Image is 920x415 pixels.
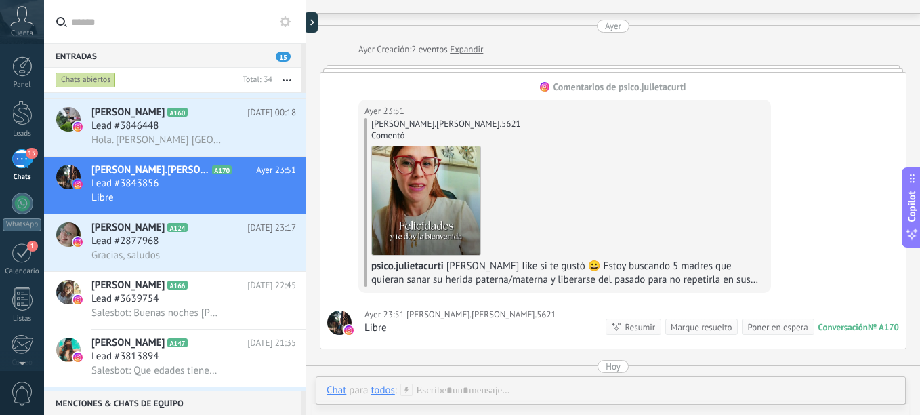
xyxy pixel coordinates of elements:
[3,267,42,276] div: Calendario
[747,321,808,334] div: Poner en espera
[73,353,83,362] img: icon
[247,221,296,235] span: [DATE] 23:17
[671,321,732,334] div: Marque resuelto
[91,292,159,306] span: Lead #3639754
[44,99,306,156] a: avataricon[PERSON_NAME]A160[DATE] 00:18Lead #3846448Hola. [PERSON_NAME] [GEOGRAPHIC_DATA]
[91,191,114,204] span: Libre
[91,279,165,292] span: [PERSON_NAME]
[327,311,352,335] span: cintia.pereyra.5621
[625,321,655,334] div: Resumir
[371,260,444,273] span: psico.julietacurti
[73,237,83,247] img: icon
[56,72,116,88] div: Chats abiertos
[276,52,291,62] span: 15
[606,360,621,373] div: Hoy
[11,29,33,38] span: Cuenta
[91,177,159,191] span: Lead #3843856
[605,20,621,33] div: Ayer
[364,104,406,118] div: Ayer 23:51
[91,119,159,133] span: Lead #3846448
[91,249,160,262] span: Gracias, saludos
[247,279,296,292] span: [DATE] 22:45
[44,330,306,387] a: avataricon[PERSON_NAME]A147[DATE] 21:35Lead #3813894Salesbot: Que edades tienen Dai?
[349,384,368,397] span: para
[247,336,296,350] span: [DATE] 21:35
[364,321,556,335] div: Libre
[167,108,187,117] span: A160
[3,315,42,323] div: Listas
[540,82,549,92] img: instagram.svg
[212,165,232,174] span: A170
[91,221,165,235] span: [PERSON_NAME]
[44,157,306,214] a: avataricon[PERSON_NAME].[PERSON_NAME].5621A170Ayer 23:51Lead #3843856Libre
[3,130,42,138] div: Leads
[44,214,306,271] a: avataricon[PERSON_NAME]A124[DATE] 23:17Lead #2877968Gracias, saludos
[91,163,209,177] span: [PERSON_NAME].[PERSON_NAME].5621
[406,308,556,321] span: cintia.pereyra.5621
[358,43,377,56] div: Ayer
[167,223,187,232] span: A124
[91,336,165,350] span: [PERSON_NAME]
[27,241,38,252] span: 1
[91,350,159,363] span: Lead #3813894
[73,180,83,189] img: icon
[91,106,165,119] span: [PERSON_NAME]
[91,364,222,377] span: Salesbot: Que edades tienen Dai?
[91,307,222,319] span: Salesbot: Buenas noches [PERSON_NAME]! Seguimos en contacto!
[3,81,42,90] div: Panel
[371,384,394,396] div: todos
[364,308,406,321] div: Ayer 23:51
[371,260,760,313] span: [PERSON_NAME] like si te gustó 😀 Estoy buscando 5 madres que quieran sanar su herida paterna/mate...
[247,106,296,119] span: [DATE] 00:18
[167,281,187,290] span: A166
[44,391,301,415] div: Menciones & Chats de equipo
[91,235,159,248] span: Lead #2877968
[3,173,42,182] div: Chats
[26,148,37,159] span: 15
[44,272,306,329] a: avataricon[PERSON_NAME]A166[DATE] 22:45Lead #3639754Salesbot: Buenas noches [PERSON_NAME]! Seguim...
[395,384,397,397] span: :
[256,163,296,177] span: Ayer 23:51
[553,81,686,93] div: Comentarios de psico.julietacurti
[358,43,483,56] div: Creación:
[411,43,447,56] span: 2 eventos
[372,146,480,255] img: 17930955441088121
[304,12,318,33] div: Mostrar
[344,325,354,335] img: instagram.svg
[237,73,272,87] div: Total: 34
[44,43,301,68] div: Entradas
[73,122,83,132] img: icon
[371,118,765,141] div: [PERSON_NAME].[PERSON_NAME].5621 Comentó
[905,191,919,222] span: Copilot
[818,321,868,333] div: Conversación
[167,338,187,347] span: A147
[73,295,83,304] img: icon
[868,321,899,333] div: № A170
[450,43,483,56] a: Expandir
[3,218,41,231] div: WhatsApp
[91,134,222,146] span: Hola. [PERSON_NAME] [GEOGRAPHIC_DATA]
